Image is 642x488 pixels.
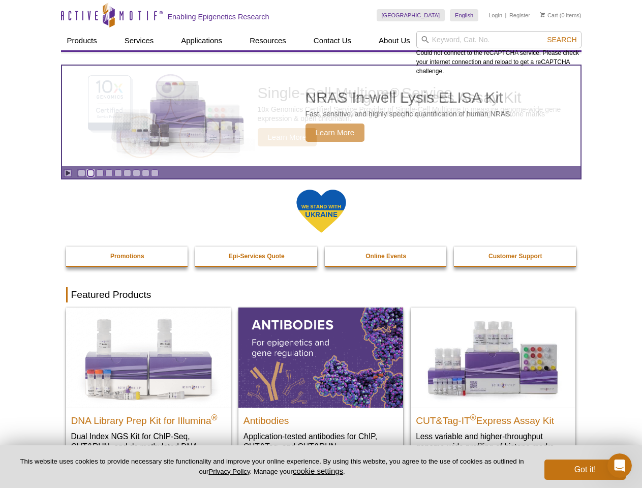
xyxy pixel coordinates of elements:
a: NRAS In-well Lysis ELISA Kit NRAS In-well Lysis ELISA Kit Fast, sensitive, and highly specific qu... [62,66,580,166]
button: Got it! [544,460,626,480]
a: Toggle autoplay [64,169,72,177]
h2: NRAS In-well Lysis ELISA Kit [305,90,512,105]
a: Go to slide 8 [142,169,149,177]
a: Go to slide 9 [151,169,159,177]
span: Search [547,36,576,44]
strong: Epi-Services Quote [229,253,285,260]
p: Fast, sensitive, and highly specific quantification of human NRAS. [305,109,512,118]
h2: DNA Library Prep Kit for Illumina [71,411,226,426]
input: Keyword, Cat. No. [416,31,582,48]
img: All Antibodies [238,308,403,407]
div: Could not connect to the reCAPTCHA service. Please check your internet connection and reload to g... [416,31,582,76]
a: Login [488,12,502,19]
li: | [505,9,507,21]
img: We Stand With Ukraine [296,189,347,234]
h2: Antibodies [243,411,398,426]
strong: Customer Support [488,253,542,260]
a: Products [61,31,103,50]
a: CUT&Tag-IT® Express Assay Kit CUT&Tag-IT®Express Assay Kit Less variable and higher-throughput ge... [411,308,575,462]
a: Cart [540,12,558,19]
h2: Enabling Epigenetics Research [168,12,269,21]
a: Go to slide 6 [124,169,131,177]
a: Promotions [66,247,189,266]
a: DNA Library Prep Kit for Illumina DNA Library Prep Kit for Illumina® Dual Index NGS Kit for ChIP-... [66,308,231,472]
p: Application-tested antibodies for ChIP, CUT&Tag, and CUT&RUN. [243,431,398,452]
img: Your Cart [540,12,545,17]
a: Privacy Policy [208,468,250,475]
a: About Us [373,31,416,50]
a: Go to slide 3 [96,169,104,177]
button: cookie settings [293,467,343,475]
sup: ® [470,413,476,421]
button: Search [544,35,579,44]
img: NRAS In-well Lysis ELISA Kit [102,81,255,151]
p: Dual Index NGS Kit for ChIP-Seq, CUT&RUN, and ds methylated DNA assays. [71,431,226,462]
a: Go to slide 5 [114,169,122,177]
a: Resources [243,31,292,50]
h2: CUT&Tag-IT Express Assay Kit [416,411,570,426]
li: (0 items) [540,9,582,21]
strong: Promotions [110,253,144,260]
a: Go to slide 7 [133,169,140,177]
a: Epi-Services Quote [195,247,318,266]
a: Online Events [325,247,448,266]
iframe: Intercom live chat [607,453,632,478]
span: Learn More [305,124,365,142]
strong: Online Events [365,253,406,260]
a: [GEOGRAPHIC_DATA] [377,9,445,21]
a: Go to slide 1 [78,169,85,177]
h2: Featured Products [66,287,576,302]
a: Register [509,12,530,19]
a: English [450,9,478,21]
img: CUT&Tag-IT® Express Assay Kit [411,308,575,407]
a: All Antibodies Antibodies Application-tested antibodies for ChIP, CUT&Tag, and CUT&RUN. [238,308,403,462]
article: NRAS In-well Lysis ELISA Kit [62,66,580,166]
a: Customer Support [454,247,577,266]
p: Less variable and higher-throughput genome-wide profiling of histone marks​. [416,431,570,452]
sup: ® [211,413,218,421]
img: DNA Library Prep Kit for Illumina [66,308,231,407]
a: Services [118,31,160,50]
a: Applications [175,31,228,50]
a: Go to slide 4 [105,169,113,177]
a: Contact Us [308,31,357,50]
p: This website uses cookies to provide necessary site functionality and improve your online experie... [16,457,528,476]
a: Go to slide 2 [87,169,95,177]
